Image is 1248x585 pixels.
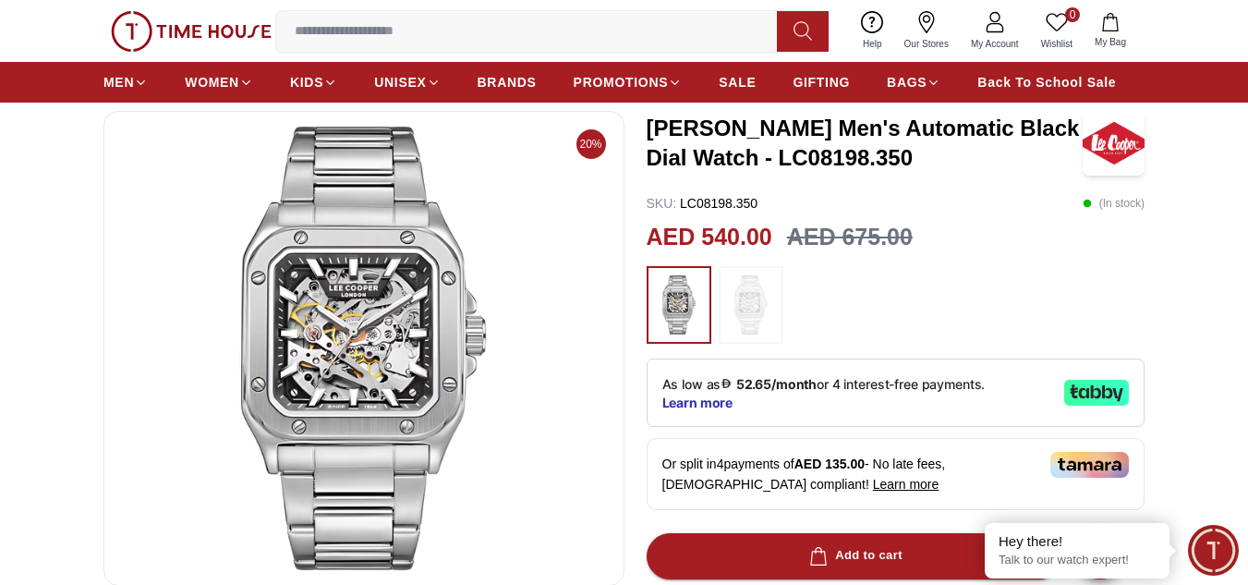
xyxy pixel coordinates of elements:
[887,66,940,99] a: BAGS
[1034,37,1080,51] span: Wishlist
[647,220,772,255] h2: AED 540.00
[1087,35,1133,49] span: My Bag
[647,196,677,211] span: SKU :
[374,73,426,91] span: UNISEX
[719,73,756,91] span: SALE
[855,37,890,51] span: Help
[478,73,537,91] span: BRANDS
[852,7,893,55] a: Help
[111,11,272,52] img: ...
[103,73,134,91] span: MEN
[290,73,323,91] span: KIDS
[977,66,1116,99] a: Back To School Sale
[647,438,1145,510] div: Or split in 4 payments of - No late fees, [DEMOGRAPHIC_DATA] compliant!
[374,66,440,99] a: UNISEX
[1065,7,1080,22] span: 0
[574,66,683,99] a: PROMOTIONS
[656,275,702,335] img: ...
[963,37,1026,51] span: My Account
[873,477,939,492] span: Learn more
[893,7,960,55] a: Our Stores
[647,194,758,213] p: LC08198.350
[719,66,756,99] a: SALE
[787,220,913,255] h3: AED 675.00
[1084,9,1137,53] button: My Bag
[887,73,927,91] span: BAGS
[103,66,148,99] a: MEN
[1030,7,1084,55] a: 0Wishlist
[647,533,1062,579] button: Add to cart
[576,129,606,159] span: 20%
[806,545,903,567] div: Add to cart
[728,275,774,335] img: ...
[185,66,253,99] a: WOMEN
[290,66,337,99] a: KIDS
[999,553,1156,568] p: Talk to our watch expert!
[1050,452,1129,478] img: Tamara
[647,114,1084,173] h3: [PERSON_NAME] Men's Automatic Black Dial Watch - LC08198.350
[185,73,239,91] span: WOMEN
[1083,111,1145,176] img: Lee Cooper Men's Automatic Black Dial Watch - LC08198.350
[119,127,609,570] img: Lee Cooper Men's Automatic Black Dial Watch - LC08198.350
[574,73,669,91] span: PROMOTIONS
[1188,525,1239,576] div: Chat Widget
[793,66,850,99] a: GIFTING
[793,73,850,91] span: GIFTING
[1083,194,1145,213] p: ( In stock )
[999,532,1156,551] div: Hey there!
[897,37,956,51] span: Our Stores
[977,73,1116,91] span: Back To School Sale
[478,66,537,99] a: BRANDS
[794,457,865,471] span: AED 135.00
